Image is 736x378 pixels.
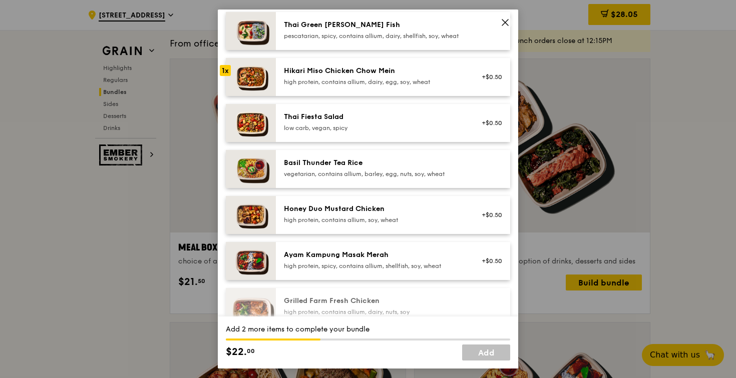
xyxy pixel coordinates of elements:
[284,204,464,214] div: Honey Duo Mustard Chicken
[284,66,464,76] div: Hikari Miso Chicken Chow Mein
[284,216,464,224] div: high protein, contains allium, soy, wheat
[226,12,276,50] img: daily_normal_HORZ-Thai-Green-Curry-Fish.jpg
[247,347,255,355] span: 00
[226,196,276,234] img: daily_normal_Honey_Duo_Mustard_Chicken__Horizontal_.jpg
[284,296,464,306] div: Grilled Farm Fresh Chicken
[226,58,276,96] img: daily_normal_Hikari_Miso_Chicken_Chow_Mein__Horizontal_.jpg
[284,20,464,30] div: Thai Green [PERSON_NAME] Fish
[284,250,464,260] div: Ayam Kampung Masak Merah
[284,112,464,122] div: Thai Fiesta Salad
[284,124,464,132] div: low carb, vegan, spicy
[220,65,231,76] div: 1x
[226,104,276,142] img: daily_normal_Thai_Fiesta_Salad__Horizontal_.jpg
[226,324,510,334] div: Add 2 more items to complete your bundle
[284,32,464,40] div: pescatarian, spicy, contains allium, dairy, shellfish, soy, wheat
[226,150,276,188] img: daily_normal_HORZ-Basil-Thunder-Tea-Rice.jpg
[476,257,502,265] div: +$0.50
[476,211,502,219] div: +$0.50
[284,308,464,316] div: high protein, contains allium, dairy, nuts, soy
[284,170,464,178] div: vegetarian, contains allium, barley, egg, nuts, soy, wheat
[284,78,464,86] div: high protein, contains allium, dairy, egg, soy, wheat
[284,262,464,270] div: high protein, spicy, contains allium, shellfish, soy, wheat
[226,242,276,280] img: daily_normal_Ayam_Kampung_Masak_Merah_Horizontal_.jpg
[476,73,502,81] div: +$0.50
[476,119,502,127] div: +$0.50
[226,344,247,359] span: $22.
[284,158,464,168] div: Basil Thunder Tea Rice
[462,344,510,360] a: Add
[226,288,276,336] img: daily_normal_HORZ-Grilled-Farm-Fresh-Chicken.jpg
